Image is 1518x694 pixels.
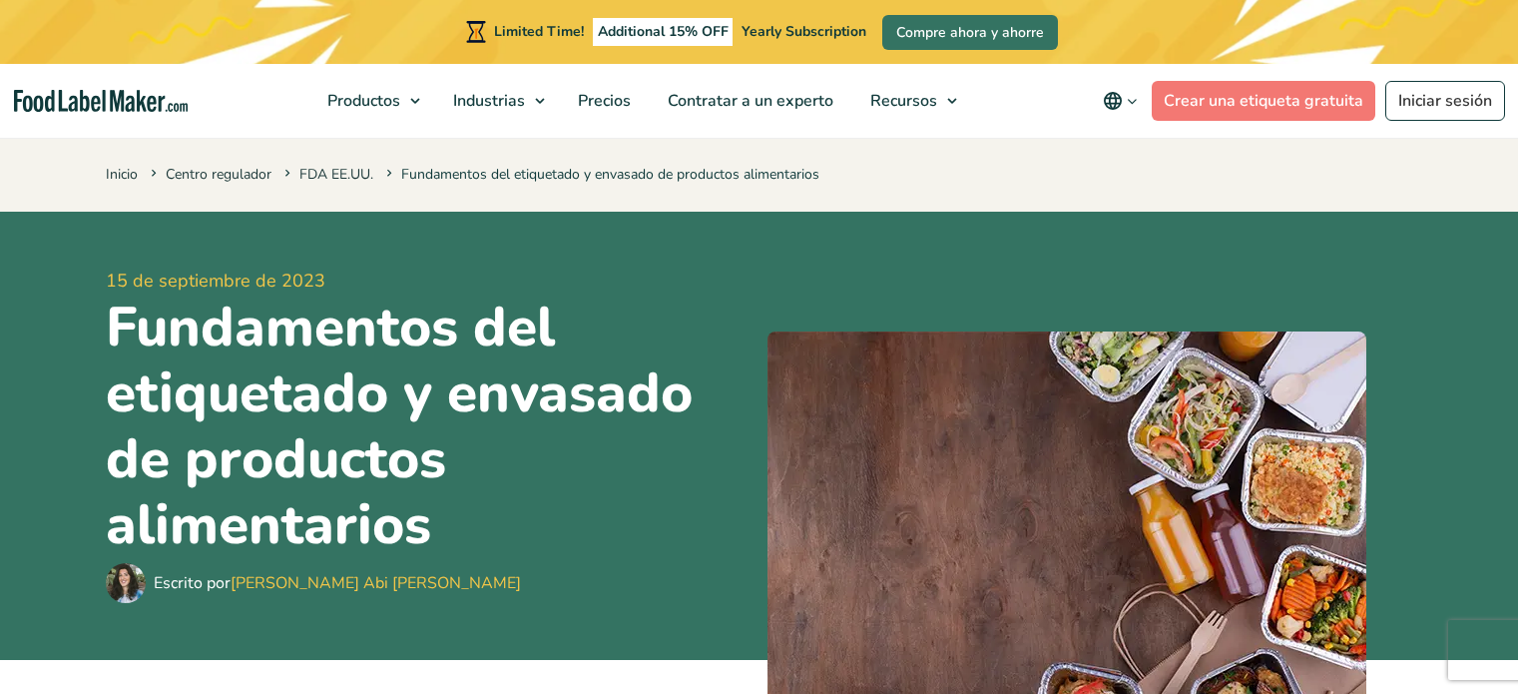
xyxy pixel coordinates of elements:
[560,64,645,138] a: Precios
[106,563,146,603] img: Maria Abi Hanna - Etiquetadora de alimentos
[572,90,633,112] span: Precios
[882,15,1058,50] a: Compre ahora y ahorre
[494,22,584,41] span: Limited Time!
[106,165,138,184] a: Inicio
[309,64,430,138] a: Productos
[650,64,847,138] a: Contratar a un experto
[321,90,402,112] span: Productos
[154,571,521,595] div: Escrito por
[662,90,835,112] span: Contratar a un experto
[299,165,373,184] a: FDA EE.UU.
[864,90,939,112] span: Recursos
[106,268,752,295] span: 15 de septiembre de 2023
[435,64,555,138] a: Industrias
[742,22,866,41] span: Yearly Subscription
[593,18,734,46] span: Additional 15% OFF
[382,165,819,184] span: Fundamentos del etiquetado y envasado de productos alimentarios
[166,165,271,184] a: Centro regulador
[106,295,752,558] h1: Fundamentos del etiquetado y envasado de productos alimentarios
[231,572,521,594] a: [PERSON_NAME] Abi [PERSON_NAME]
[1385,81,1505,121] a: Iniciar sesión
[852,64,967,138] a: Recursos
[447,90,527,112] span: Industrias
[1152,81,1375,121] a: Crear una etiqueta gratuita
